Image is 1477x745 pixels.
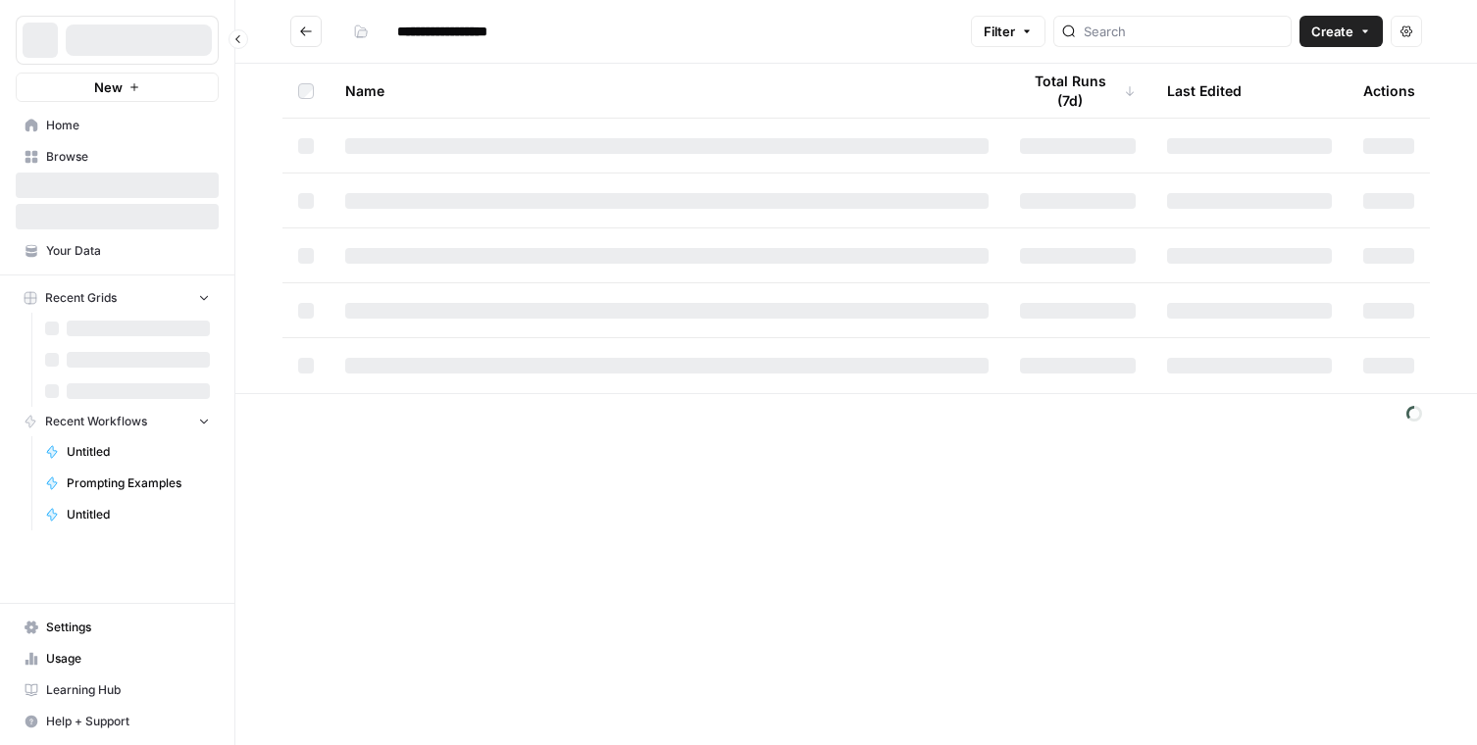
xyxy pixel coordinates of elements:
[16,612,219,643] a: Settings
[16,706,219,737] button: Help + Support
[971,16,1045,47] button: Filter
[46,713,210,730] span: Help + Support
[45,289,117,307] span: Recent Grids
[46,650,210,668] span: Usage
[45,413,147,430] span: Recent Workflows
[1167,64,1242,118] div: Last Edited
[1020,64,1136,118] div: Total Runs (7d)
[1311,22,1353,41] span: Create
[67,506,210,523] span: Untitled
[16,73,219,102] button: New
[67,443,210,461] span: Untitled
[16,235,219,267] a: Your Data
[345,64,989,118] div: Name
[46,242,210,260] span: Your Data
[290,16,322,47] button: Go back
[16,141,219,173] a: Browse
[46,681,210,699] span: Learning Hub
[16,110,219,141] a: Home
[1363,64,1415,118] div: Actions
[36,468,219,499] a: Prompting Examples
[94,77,123,97] span: New
[36,436,219,468] a: Untitled
[1084,22,1283,41] input: Search
[16,407,219,436] button: Recent Workflows
[46,148,210,166] span: Browse
[16,674,219,706] a: Learning Hub
[36,499,219,530] a: Untitled
[16,283,219,313] button: Recent Grids
[984,22,1015,41] span: Filter
[46,117,210,134] span: Home
[46,619,210,636] span: Settings
[16,643,219,674] a: Usage
[67,474,210,492] span: Prompting Examples
[1299,16,1383,47] button: Create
